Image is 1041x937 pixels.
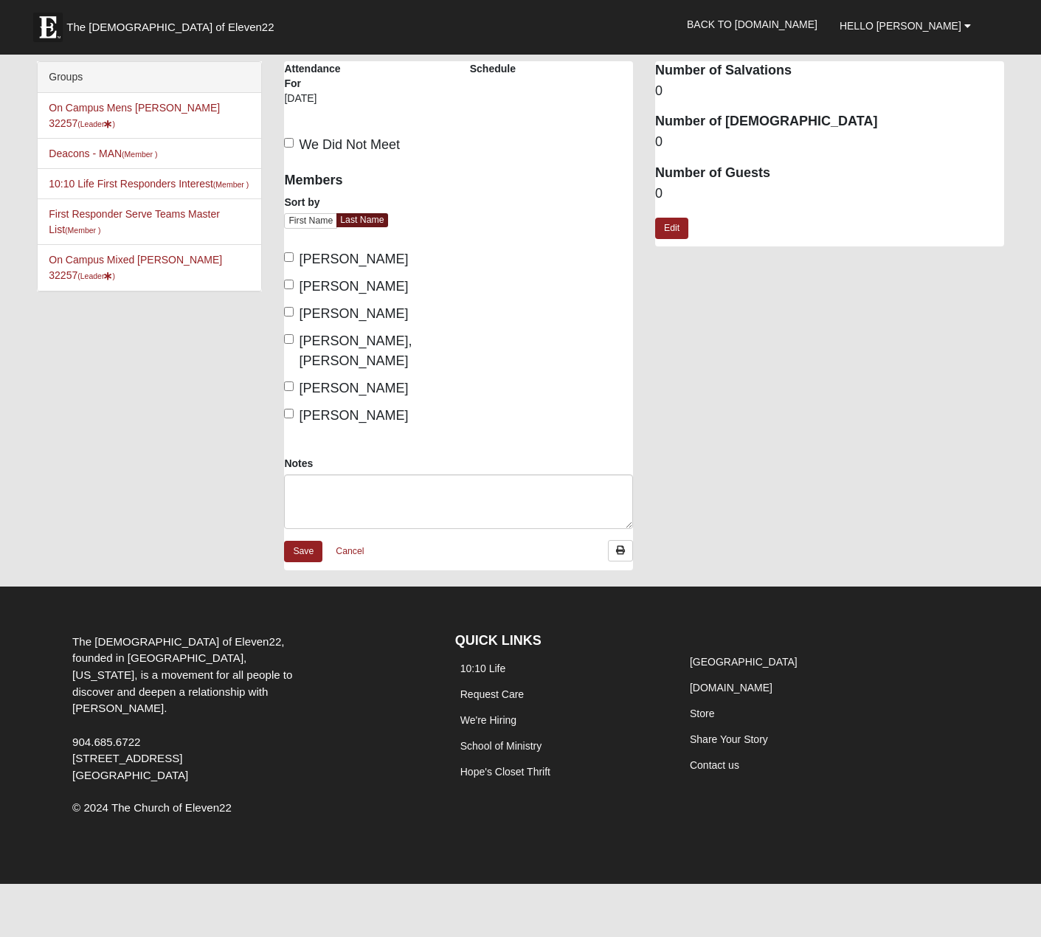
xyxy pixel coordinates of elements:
[213,180,249,189] small: (Member )
[49,254,222,281] a: On Campus Mixed [PERSON_NAME] 32257(Leader)
[49,208,220,235] a: First Responder Serve Teams Master List(Member )
[326,540,373,563] a: Cancel
[299,137,400,152] span: We Did Not Meet
[49,178,249,190] a: 10:10 Life First Responders Interest(Member )
[284,213,337,229] a: First Name
[299,333,412,368] span: [PERSON_NAME], [PERSON_NAME]
[61,634,317,784] div: The [DEMOGRAPHIC_DATA] of Eleven22, founded in [GEOGRAPHIC_DATA], [US_STATE], is a movement for a...
[26,5,321,42] a: The [DEMOGRAPHIC_DATA] of Eleven22
[284,91,355,116] div: [DATE]
[690,708,714,719] a: Store
[676,6,829,43] a: Back to [DOMAIN_NAME]
[284,195,319,210] label: Sort by
[690,759,739,771] a: Contact us
[38,62,261,93] div: Groups
[470,61,516,76] label: Schedule
[284,138,294,148] input: We Did Not Meet
[284,280,294,289] input: [PERSON_NAME]
[299,408,408,423] span: [PERSON_NAME]
[655,82,1004,101] dd: 0
[284,409,294,418] input: [PERSON_NAME]
[284,381,294,391] input: [PERSON_NAME]
[336,213,387,227] a: Last Name
[460,714,516,726] a: We're Hiring
[608,540,633,561] a: Print Attendance Roster
[299,381,408,395] span: [PERSON_NAME]
[299,306,408,321] span: [PERSON_NAME]
[655,61,1004,80] dt: Number of Salvations
[49,102,220,129] a: On Campus Mens [PERSON_NAME] 32257(Leader)
[455,633,663,649] h4: QUICK LINKS
[655,112,1004,131] dt: Number of [DEMOGRAPHIC_DATA]
[460,766,550,778] a: Hope's Closet Thrift
[284,61,355,91] label: Attendance For
[284,334,294,344] input: [PERSON_NAME], [PERSON_NAME]
[284,456,313,471] label: Notes
[77,120,115,128] small: (Leader )
[72,801,232,814] span: © 2024 The Church of Eleven22
[299,279,408,294] span: [PERSON_NAME]
[49,148,157,159] a: Deacons - MAN(Member )
[655,164,1004,183] dt: Number of Guests
[655,218,688,239] a: Edit
[65,226,100,235] small: (Member )
[284,307,294,317] input: [PERSON_NAME]
[690,682,772,694] a: [DOMAIN_NAME]
[460,688,524,700] a: Request Care
[840,20,961,32] span: Hello [PERSON_NAME]
[655,133,1004,152] dd: 0
[122,150,157,159] small: (Member )
[460,740,542,752] a: School of Ministry
[690,733,768,745] a: Share Your Story
[299,252,408,266] span: [PERSON_NAME]
[284,541,322,562] a: Save
[72,769,188,781] span: [GEOGRAPHIC_DATA]
[33,13,63,42] img: Eleven22 logo
[690,656,798,668] a: [GEOGRAPHIC_DATA]
[284,252,294,262] input: [PERSON_NAME]
[284,173,447,189] h4: Members
[460,663,506,674] a: 10:10 Life
[66,20,274,35] span: The [DEMOGRAPHIC_DATA] of Eleven22
[77,272,115,280] small: (Leader )
[829,7,982,44] a: Hello [PERSON_NAME]
[655,184,1004,204] dd: 0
